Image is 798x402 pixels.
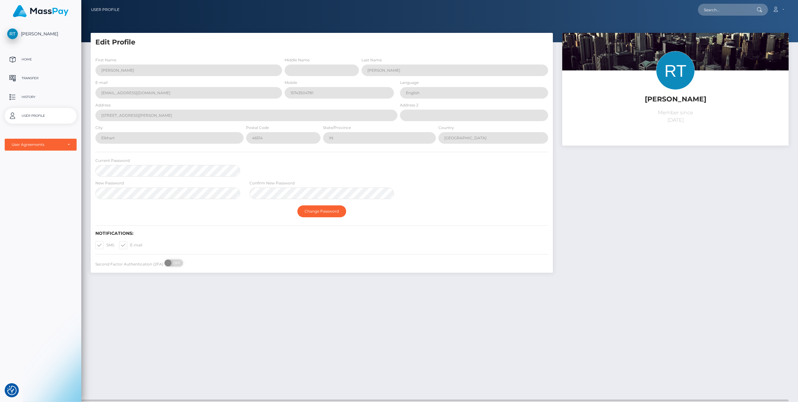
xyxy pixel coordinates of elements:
[95,231,548,236] h6: Notifications:
[567,95,784,104] h5: [PERSON_NAME]
[95,38,548,47] h5: Edit Profile
[7,92,74,102] p: History
[95,180,124,186] label: New Password
[250,180,295,186] label: Confirm New Password
[562,33,789,184] img: ...
[95,241,114,249] label: SMS
[567,109,784,124] p: Member since [DATE]
[95,102,111,108] label: Address
[95,125,103,131] label: City
[7,74,74,83] p: Transfer
[5,108,77,124] a: User Profile
[698,4,757,16] input: Search...
[285,80,297,85] label: Mobile
[12,142,63,147] div: User Agreements
[7,111,74,121] p: User Profile
[95,57,116,63] label: First Name
[5,139,77,151] button: User Agreements
[168,260,184,266] span: OFF
[285,57,310,63] label: Middle Name
[7,386,17,395] button: Consent Preferences
[95,261,163,267] label: Second Factor Authentication (2FA)
[7,55,74,64] p: Home
[297,205,346,217] button: Change Password
[5,89,77,105] a: History
[95,158,130,163] label: Current Password
[400,102,418,108] label: Address 2
[91,3,119,16] a: User Profile
[361,57,382,63] label: Last Name
[13,5,68,17] img: MassPay
[5,70,77,86] a: Transfer
[5,52,77,67] a: Home
[7,386,17,395] img: Revisit consent button
[95,80,108,85] label: E-mail
[246,125,269,131] label: Postal Code
[119,241,142,249] label: E-mail
[323,125,351,131] label: State/Province
[5,31,77,37] span: [PERSON_NAME]
[400,80,419,85] label: Language
[438,125,454,131] label: Country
